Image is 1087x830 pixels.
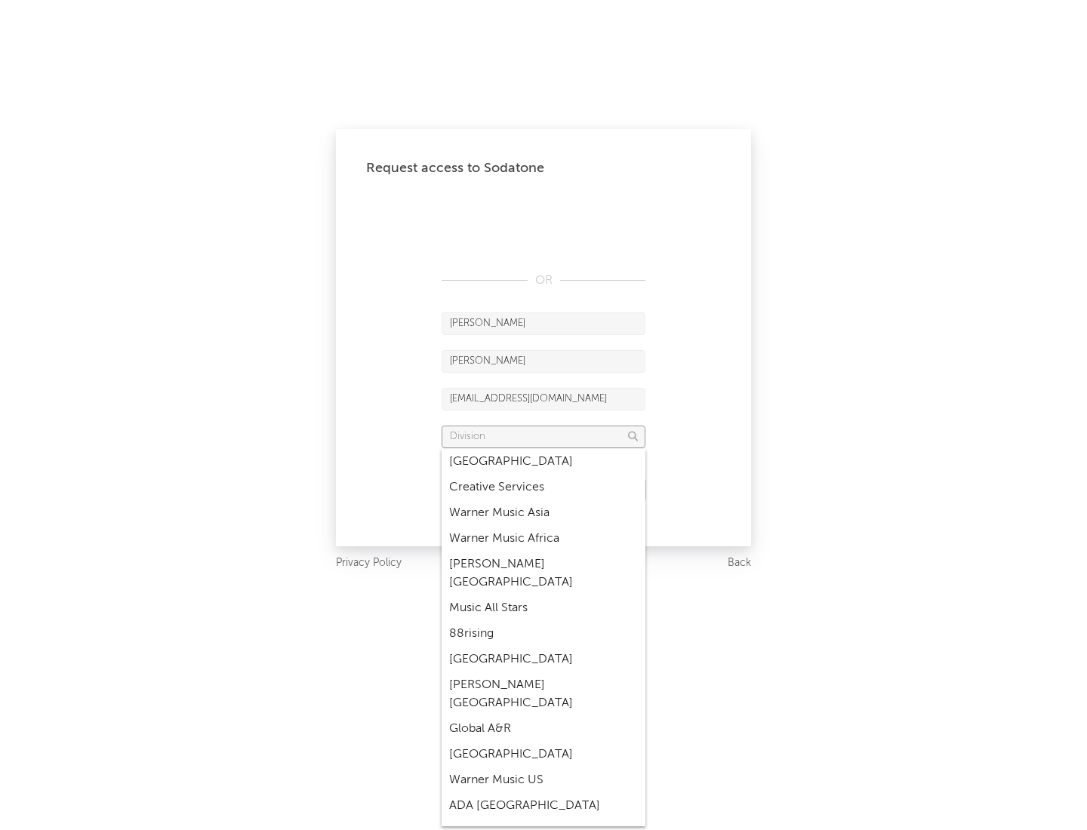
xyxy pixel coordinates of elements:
[336,554,402,573] a: Privacy Policy
[442,742,645,767] div: [GEOGRAPHIC_DATA]
[442,595,645,621] div: Music All Stars
[442,672,645,716] div: [PERSON_NAME] [GEOGRAPHIC_DATA]
[442,449,645,475] div: [GEOGRAPHIC_DATA]
[728,554,751,573] a: Back
[442,475,645,500] div: Creative Services
[442,272,645,290] div: OR
[442,312,645,335] input: First Name
[442,500,645,526] div: Warner Music Asia
[442,793,645,819] div: ADA [GEOGRAPHIC_DATA]
[442,388,645,410] input: Email
[442,526,645,552] div: Warner Music Africa
[442,647,645,672] div: [GEOGRAPHIC_DATA]
[442,426,645,448] input: Division
[442,350,645,373] input: Last Name
[442,621,645,647] div: 88rising
[442,767,645,793] div: Warner Music US
[442,552,645,595] div: [PERSON_NAME] [GEOGRAPHIC_DATA]
[366,159,721,177] div: Request access to Sodatone
[442,716,645,742] div: Global A&R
